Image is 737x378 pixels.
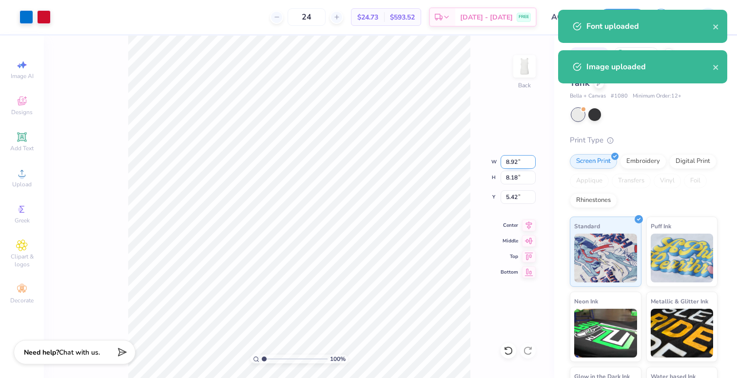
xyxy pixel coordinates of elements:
[519,14,529,20] span: FREE
[12,180,32,188] span: Upload
[11,108,33,116] span: Designs
[586,20,713,32] div: Font uploaded
[574,234,637,282] img: Standard
[330,355,346,363] span: 100 %
[501,253,518,260] span: Top
[651,309,714,358] img: Metallic & Glitter Ink
[651,221,671,231] span: Puff Ink
[612,174,651,188] div: Transfers
[515,57,534,76] img: Back
[654,174,681,188] div: Vinyl
[620,154,666,169] div: Embroidery
[11,72,34,80] span: Image AI
[570,174,609,188] div: Applique
[586,61,713,73] div: Image uploaded
[24,348,59,357] strong: Need help?
[544,7,592,27] input: Untitled Design
[633,92,681,100] span: Minimum Order: 12 +
[570,154,617,169] div: Screen Print
[669,154,717,169] div: Digital Print
[574,296,598,306] span: Neon Ink
[713,20,719,32] button: close
[15,217,30,224] span: Greek
[611,92,628,100] span: # 1080
[501,222,518,229] span: Center
[713,61,719,73] button: close
[570,135,718,146] div: Print Type
[390,12,415,22] span: $593.52
[460,12,513,22] span: [DATE] - [DATE]
[651,296,708,306] span: Metallic & Glitter Ink
[10,144,34,152] span: Add Text
[10,297,34,304] span: Decorate
[570,193,617,208] div: Rhinestones
[357,12,378,22] span: $24.73
[59,348,100,357] span: Chat with us.
[518,81,531,90] div: Back
[574,309,637,358] img: Neon Ink
[684,174,707,188] div: Foil
[651,234,714,282] img: Puff Ink
[501,269,518,276] span: Bottom
[5,253,39,268] span: Clipart & logos
[570,92,606,100] span: Bella + Canvas
[288,8,326,26] input: – –
[574,221,600,231] span: Standard
[501,238,518,244] span: Middle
